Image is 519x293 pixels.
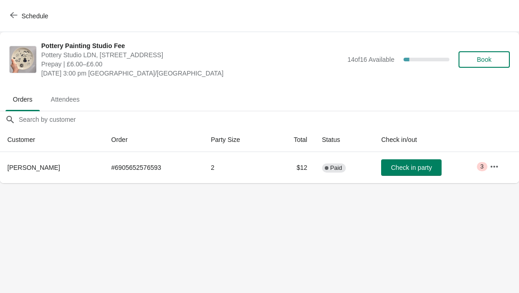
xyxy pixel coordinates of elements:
[22,12,48,20] span: Schedule
[477,56,492,63] span: Book
[104,128,203,152] th: Order
[44,91,87,108] span: Attendees
[7,164,60,171] span: [PERSON_NAME]
[330,164,342,172] span: Paid
[381,159,442,176] button: Check in party
[41,41,343,50] span: Pottery Painting Studio Fee
[18,111,519,128] input: Search by customer
[459,51,510,68] button: Book
[41,60,343,69] span: Prepay | £6.00–£6.00
[203,152,271,183] td: 2
[391,164,432,171] span: Check in party
[203,128,271,152] th: Party Size
[271,128,315,152] th: Total
[315,128,374,152] th: Status
[10,46,36,73] img: Pottery Painting Studio Fee
[5,91,40,108] span: Orders
[271,152,315,183] td: $12
[347,56,394,63] span: 14 of 16 Available
[104,152,203,183] td: # 6905652576593
[5,8,55,24] button: Schedule
[481,163,484,170] span: 3
[41,69,343,78] span: [DATE] 3:00 pm [GEOGRAPHIC_DATA]/[GEOGRAPHIC_DATA]
[374,128,482,152] th: Check in/out
[41,50,343,60] span: Pottery Studio LDN, [STREET_ADDRESS]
